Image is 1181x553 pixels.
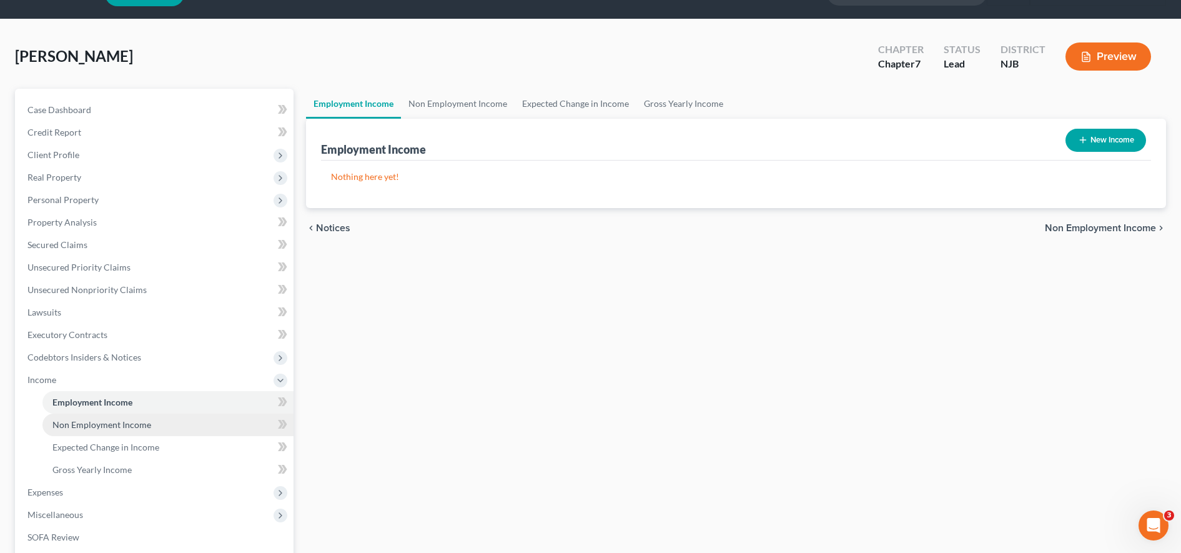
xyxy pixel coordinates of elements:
[17,301,294,324] a: Lawsuits
[17,99,294,121] a: Case Dashboard
[636,89,731,119] a: Gross Yearly Income
[17,324,294,346] a: Executory Contracts
[27,149,79,160] span: Client Profile
[316,223,350,233] span: Notices
[321,142,426,157] div: Employment Income
[1001,42,1045,57] div: District
[27,239,87,250] span: Secured Claims
[1139,511,1169,541] iframe: Intercom live chat
[306,223,316,233] i: chevron_left
[27,307,61,317] span: Lawsuits
[27,487,63,497] span: Expenses
[27,284,147,295] span: Unsecured Nonpriority Claims
[306,89,401,119] a: Employment Income
[42,414,294,436] a: Non Employment Income
[17,256,294,279] a: Unsecured Priority Claims
[1156,223,1166,233] i: chevron_right
[27,262,131,272] span: Unsecured Priority Claims
[1001,57,1045,71] div: NJB
[915,57,921,69] span: 7
[878,57,924,71] div: Chapter
[52,419,151,430] span: Non Employment Income
[17,121,294,144] a: Credit Report
[27,194,99,205] span: Personal Property
[1045,223,1156,233] span: Non Employment Income
[27,352,141,362] span: Codebtors Insiders & Notices
[27,217,97,227] span: Property Analysis
[52,464,132,475] span: Gross Yearly Income
[331,171,1141,183] p: Nothing here yet!
[944,57,981,71] div: Lead
[17,234,294,256] a: Secured Claims
[42,436,294,459] a: Expected Change in Income
[401,89,515,119] a: Non Employment Income
[1045,223,1166,233] button: Non Employment Income chevron_right
[1065,129,1146,152] button: New Income
[27,532,79,542] span: SOFA Review
[1065,42,1151,71] button: Preview
[42,391,294,414] a: Employment Income
[27,127,81,137] span: Credit Report
[515,89,636,119] a: Expected Change in Income
[27,104,91,115] span: Case Dashboard
[42,459,294,481] a: Gross Yearly Income
[27,374,56,385] span: Income
[27,509,83,520] span: Miscellaneous
[1164,511,1174,521] span: 3
[306,223,350,233] button: chevron_left Notices
[15,47,133,65] span: [PERSON_NAME]
[52,442,159,452] span: Expected Change in Income
[52,397,132,407] span: Employment Income
[27,172,81,182] span: Real Property
[17,279,294,301] a: Unsecured Nonpriority Claims
[878,42,924,57] div: Chapter
[944,42,981,57] div: Status
[27,329,107,340] span: Executory Contracts
[17,526,294,549] a: SOFA Review
[17,211,294,234] a: Property Analysis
